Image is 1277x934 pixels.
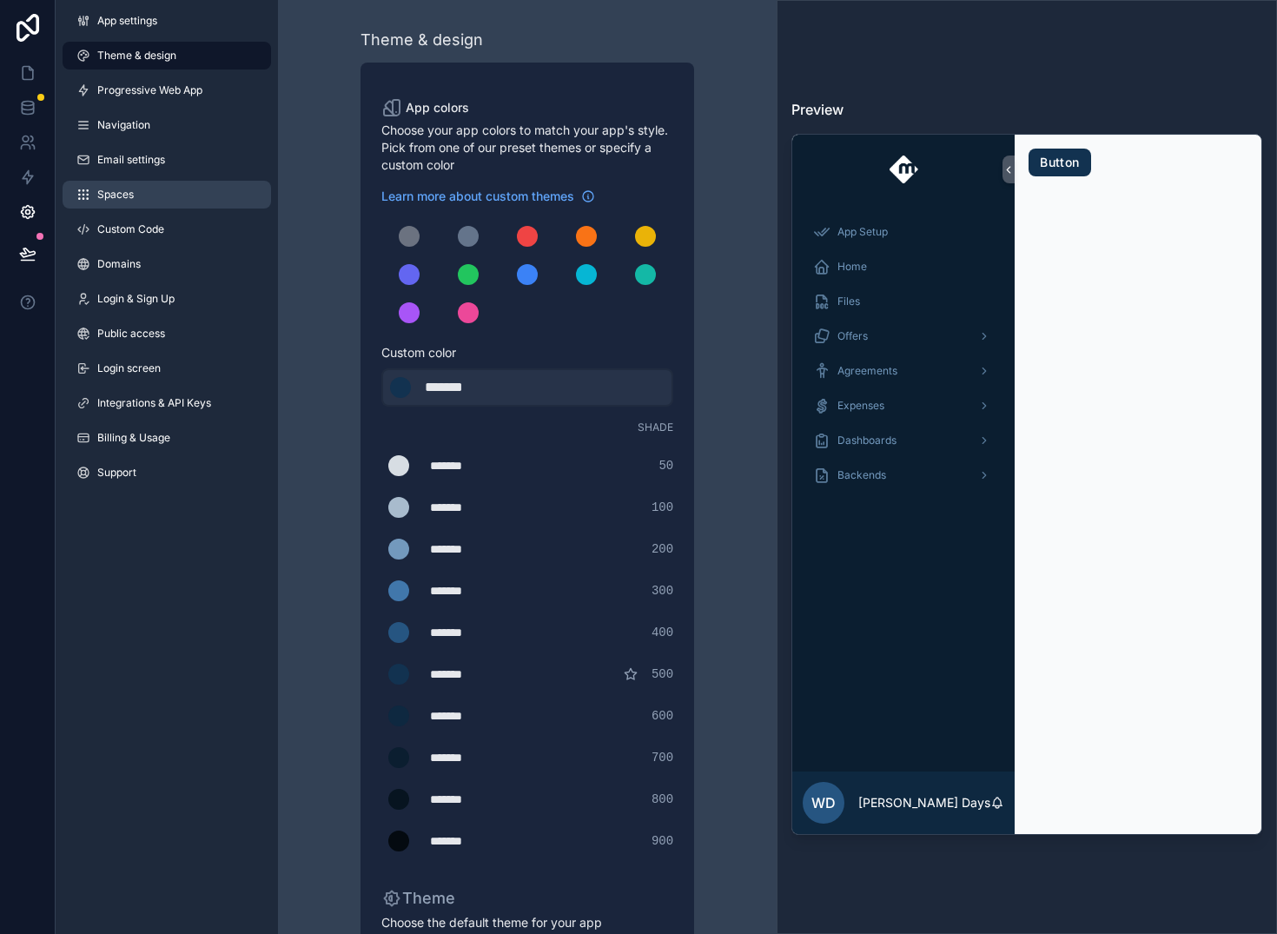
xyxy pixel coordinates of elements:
span: 600 [652,707,673,725]
span: Learn more about custom themes [381,188,574,205]
span: Navigation [97,118,150,132]
a: Login screen [63,354,271,382]
span: App colors [406,99,469,116]
span: Login & Sign Up [97,292,175,306]
span: App settings [97,14,157,28]
span: Custom color [381,344,659,361]
a: Dashboards [803,425,1004,456]
span: 200 [652,540,673,558]
span: Dashboards [837,434,897,447]
a: Custom Code [63,215,271,243]
h3: Preview [791,99,1262,120]
div: Theme & design [361,28,483,52]
span: Domains [97,257,141,271]
span: 400 [652,624,673,641]
span: Expenses [837,399,884,413]
span: Progressive Web App [97,83,202,97]
a: Theme & design [63,42,271,70]
button: Button [1029,149,1090,176]
a: Progressive Web App [63,76,271,104]
span: 800 [652,791,673,808]
a: Offers [803,321,1004,352]
span: Agreements [837,364,897,378]
a: Navigation [63,111,271,139]
span: WD [811,792,836,813]
span: 300 [652,582,673,599]
a: Backends [803,460,1004,491]
span: Email settings [97,153,165,167]
span: Public access [97,327,165,341]
a: Domains [63,250,271,278]
span: Spaces [97,188,134,202]
span: Choose your app colors to match your app's style. Pick from one of our preset themes or specify a... [381,122,673,174]
a: Agreements [803,355,1004,387]
p: Theme [381,886,455,911]
span: Home [837,260,867,274]
a: Spaces [63,181,271,209]
a: App settings [63,7,271,35]
span: Custom Code [97,222,164,236]
a: Support [63,459,271,487]
a: Learn more about custom themes [381,188,595,205]
p: [PERSON_NAME] Days [858,794,990,811]
span: Choose the default theme for your app [381,914,673,931]
span: 900 [652,832,673,850]
a: Login & Sign Up [63,285,271,313]
div: scrollable content [792,204,1015,771]
span: Login screen [97,361,161,375]
span: Offers [837,329,868,343]
span: 50 [658,457,673,474]
a: Email settings [63,146,271,174]
a: Home [803,251,1004,282]
span: 700 [652,749,673,766]
span: Billing & Usage [97,431,170,445]
span: Support [97,466,136,480]
a: App Setup [803,216,1004,248]
span: Backends [837,468,886,482]
span: Files [837,295,860,308]
a: Files [803,286,1004,317]
a: Integrations & API Keys [63,389,271,417]
span: 500 [652,666,673,683]
span: Integrations & API Keys [97,396,211,410]
img: App logo [890,156,918,183]
a: Public access [63,320,271,348]
a: Billing & Usage [63,424,271,452]
span: Shade [638,421,673,434]
span: App Setup [837,225,888,239]
span: Theme & design [97,49,176,63]
a: Expenses [803,390,1004,421]
span: 100 [652,499,673,516]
